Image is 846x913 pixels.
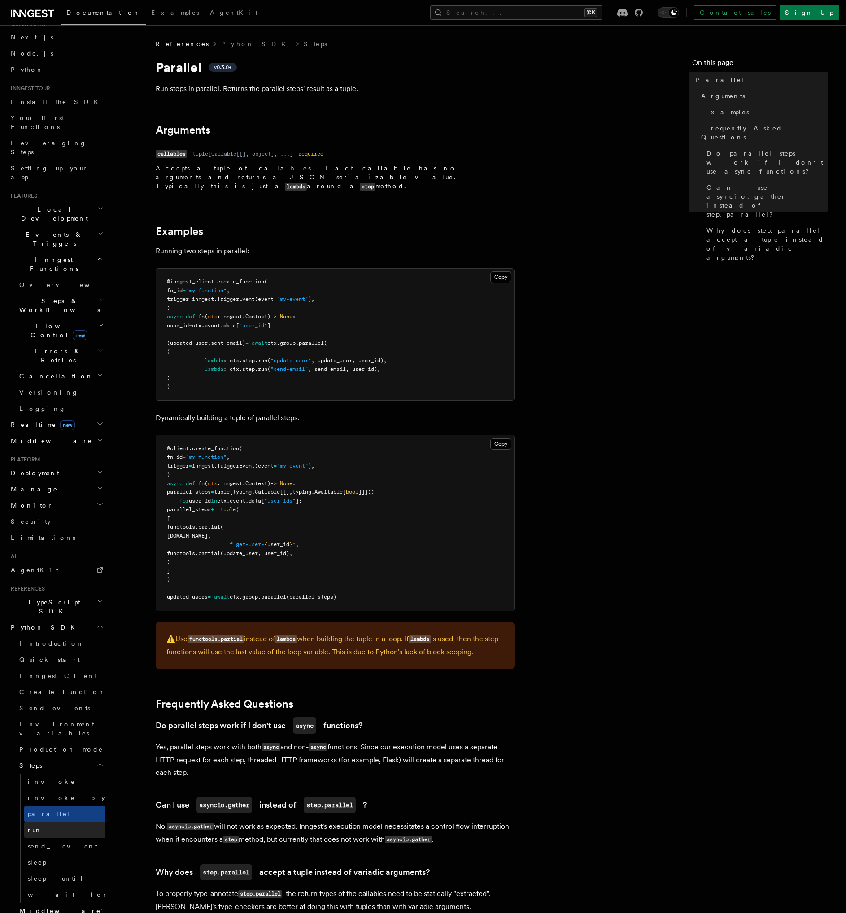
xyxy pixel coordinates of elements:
[205,313,208,320] span: (
[7,29,105,45] a: Next.js
[19,281,112,288] span: Overview
[167,524,198,530] span: functools.
[19,746,103,753] span: Production mode
[233,541,264,548] span: "get-user-
[283,489,289,495] span: []
[11,50,53,57] span: Node.js
[28,891,158,898] span: wait_for_event
[179,498,189,504] span: for
[701,91,745,100] span: Arguments
[292,489,311,495] span: typing
[7,485,58,494] span: Manage
[16,741,105,757] a: Production mode
[7,201,105,226] button: Local Development
[270,480,277,487] span: ->
[16,700,105,716] a: Send events
[167,383,170,390] span: )
[698,88,828,104] a: Arguments
[274,296,277,302] span: =
[7,623,80,632] span: Python SDK
[156,164,500,191] p: Accepts a tuple of callables. Each callable has no arguments and returns a JSON serializable valu...
[360,183,375,191] code: step
[252,340,267,346] span: await
[270,313,277,320] span: ->
[584,8,597,17] kbd: ⌘K
[217,296,255,302] span: TriggerEvent
[308,296,314,302] span: ),
[7,94,105,110] a: Install the SDK
[19,672,97,679] span: Inngest Client
[167,550,198,556] span: functools.
[16,318,105,343] button: Flow Controlnew
[227,498,230,504] span: .
[156,39,209,48] span: References
[151,9,199,16] span: Examples
[217,278,264,285] span: create_function
[242,313,245,320] span: .
[19,721,94,737] span: Environment variables
[270,366,308,372] span: "send-email"
[230,594,239,600] span: ctx
[201,322,205,329] span: .
[16,635,105,652] a: Introduction
[692,57,828,72] h4: On this page
[308,366,380,372] span: , send_email, user_id),
[16,716,105,741] a: Environment variables
[24,822,105,838] a: run
[192,322,201,329] span: ctx
[214,64,231,71] span: v0.3.0+
[264,541,267,548] span: {
[16,343,105,368] button: Errors & Retries
[239,322,267,329] span: "user_id"
[183,454,186,460] span: =
[16,684,105,700] a: Create function
[19,688,105,696] span: Create function
[7,585,45,592] span: References
[217,313,220,320] span: :
[245,340,249,346] span: =
[252,489,255,495] span: .
[167,576,170,583] span: )
[296,498,302,504] span: ]:
[205,480,208,487] span: (
[73,330,87,340] span: new
[167,348,170,355] span: (
[245,313,270,320] span: Context)
[7,192,37,200] span: Features
[277,340,280,346] span: .
[7,226,105,252] button: Events & Triggers
[694,5,776,20] a: Contact sales
[192,463,217,469] span: inngest.
[198,313,205,320] span: fn
[280,480,292,487] span: None
[706,149,828,176] span: Do parallel steps work if I don't use async functions?
[186,313,195,320] span: def
[7,230,98,248] span: Events & Triggers
[7,205,98,223] span: Local Development
[16,368,105,384] button: Cancellation
[358,489,374,495] span: ]]]()
[167,515,170,522] span: [
[267,357,270,364] span: (
[7,433,105,449] button: Middleware
[255,489,280,495] span: Callable
[208,340,211,346] span: ,
[192,296,217,302] span: inngest.
[11,534,75,541] span: Limitations
[66,9,140,16] span: Documentation
[7,45,105,61] a: Node.js
[28,778,75,785] span: invoke
[7,619,105,635] button: Python SDK
[223,322,236,329] span: data
[292,313,296,320] span: :
[285,183,307,191] code: lambda
[221,39,291,48] a: Python SDK
[167,313,183,320] span: async
[780,5,839,20] a: Sign Up
[198,524,220,530] span: partial
[156,797,367,813] a: Can I useasyncio.gatherinstead ofstep.parallel?
[304,797,356,813] code: step.parallel
[167,463,189,469] span: trigger
[167,445,189,452] span: @client
[61,3,146,25] a: Documentation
